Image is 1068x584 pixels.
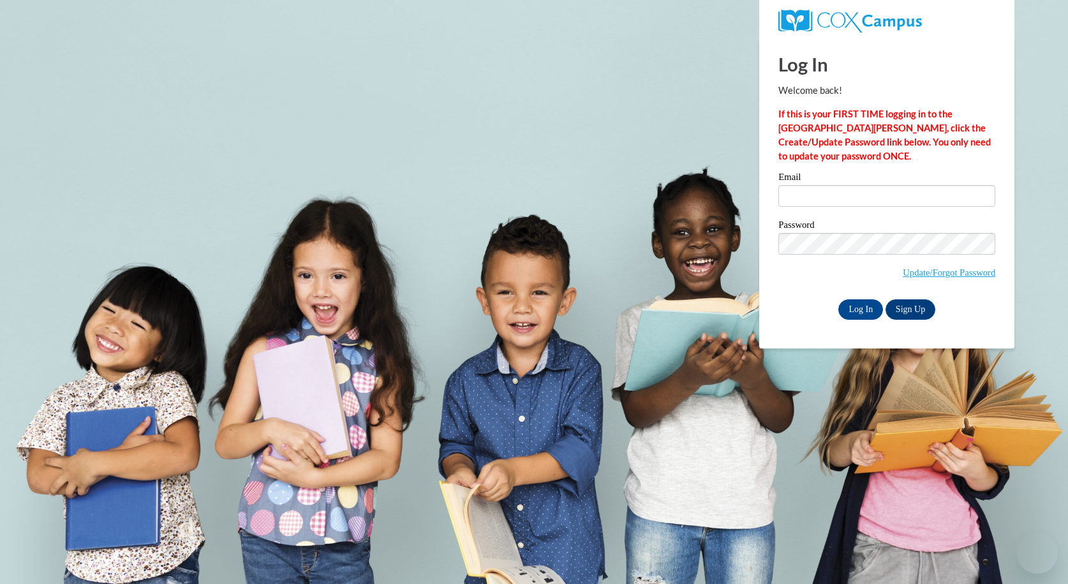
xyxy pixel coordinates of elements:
input: Log In [838,299,883,320]
label: Password [778,220,995,233]
a: Update/Forgot Password [903,267,995,278]
a: COX Campus [778,10,995,33]
a: Sign Up [886,299,935,320]
img: COX Campus [778,10,921,33]
iframe: Button to launch messaging window [1017,533,1058,574]
h1: Log In [778,51,995,77]
p: Welcome back! [778,84,995,98]
label: Email [778,172,995,185]
strong: If this is your FIRST TIME logging in to the [GEOGRAPHIC_DATA][PERSON_NAME], click the Create/Upd... [778,109,991,161]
